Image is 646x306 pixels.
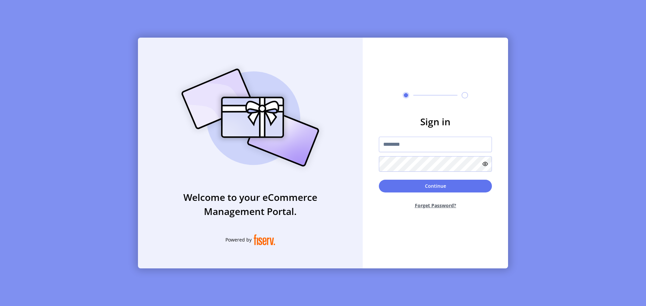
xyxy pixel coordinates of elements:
[379,180,492,192] button: Continue
[138,190,363,218] h3: Welcome to your eCommerce Management Portal.
[225,236,252,243] span: Powered by
[171,61,329,174] img: card_Illustration.svg
[379,115,492,129] h3: Sign in
[379,196,492,214] button: Forget Password?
